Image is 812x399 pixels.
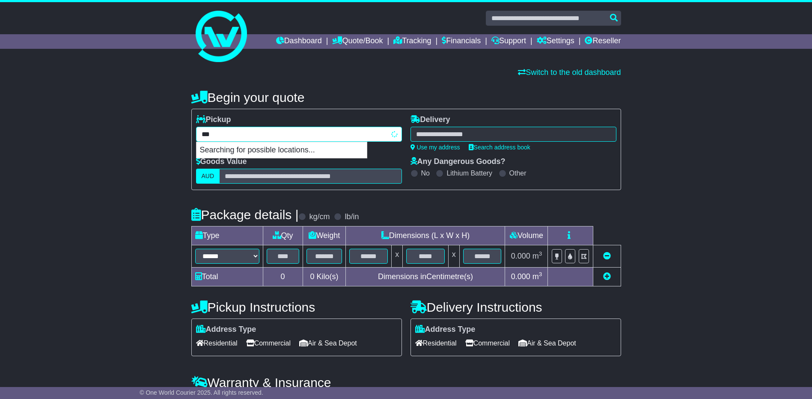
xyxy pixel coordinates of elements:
label: Address Type [196,325,256,334]
h4: Package details | [191,208,299,222]
label: Any Dangerous Goods? [410,157,506,167]
span: m [532,252,542,260]
td: x [448,245,459,268]
td: Dimensions (L x W x H) [346,226,505,245]
label: Lithium Battery [446,169,492,177]
a: Add new item [603,272,611,281]
a: Support [491,34,526,49]
td: Type [191,226,263,245]
h4: Pickup Instructions [191,300,402,314]
a: Quote/Book [332,34,383,49]
label: Pickup [196,115,231,125]
sup: 3 [539,271,542,277]
a: Dashboard [276,34,322,49]
h4: Warranty & Insurance [191,375,621,390]
typeahead: Please provide city [196,127,402,142]
a: Settings [537,34,574,49]
td: 0 [263,268,303,286]
span: Commercial [246,336,291,350]
span: Air & Sea Depot [299,336,357,350]
a: Financials [442,34,481,49]
td: Weight [303,226,346,245]
span: Residential [415,336,457,350]
a: Switch to the old dashboard [518,68,621,77]
h4: Begin your quote [191,90,621,104]
label: No [421,169,430,177]
a: Tracking [393,34,431,49]
span: Commercial [465,336,510,350]
span: © One World Courier 2025. All rights reserved. [140,389,263,396]
td: x [392,245,403,268]
label: kg/cm [309,212,330,222]
span: 0.000 [511,252,530,260]
span: 0.000 [511,272,530,281]
td: Dimensions in Centimetre(s) [346,268,505,286]
p: Searching for possible locations... [196,142,367,158]
td: Qty [263,226,303,245]
span: 0 [310,272,314,281]
td: Total [191,268,263,286]
td: Kilo(s) [303,268,346,286]
label: Other [509,169,526,177]
label: AUD [196,169,220,184]
a: Reseller [585,34,621,49]
sup: 3 [539,250,542,257]
label: Delivery [410,115,450,125]
label: Address Type [415,325,476,334]
span: Air & Sea Depot [518,336,576,350]
a: Remove this item [603,252,611,260]
label: lb/in [345,212,359,222]
a: Use my address [410,144,460,151]
span: m [532,272,542,281]
td: Volume [505,226,548,245]
span: Residential [196,336,238,350]
a: Search address book [469,144,530,151]
label: Goods Value [196,157,247,167]
h4: Delivery Instructions [410,300,621,314]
